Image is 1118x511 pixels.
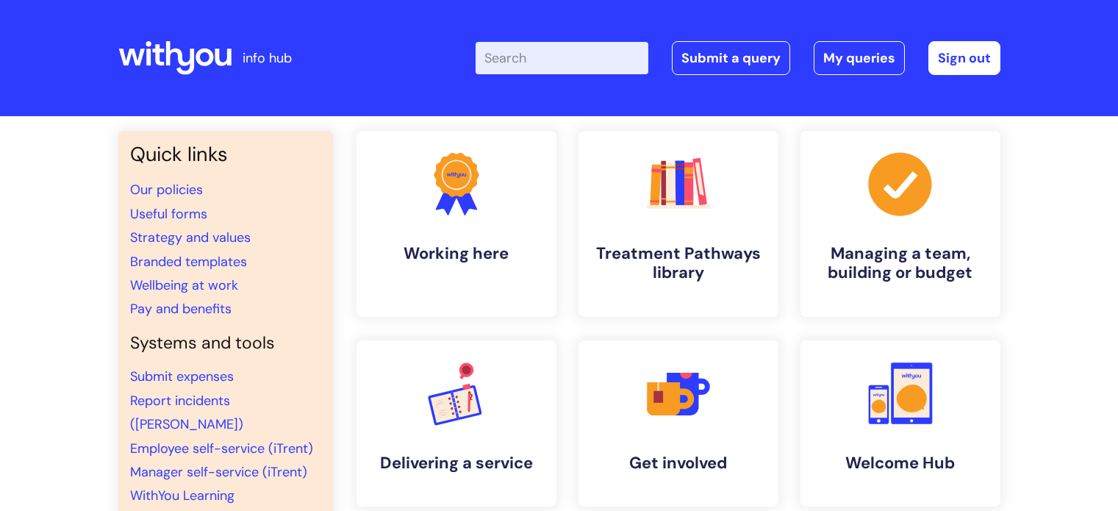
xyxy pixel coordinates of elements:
h4: Managing a team, building or budget [812,244,989,283]
div: | - [476,41,1000,75]
a: Manager self-service (iTrent) [130,463,307,481]
a: Sign out [928,41,1000,75]
a: Employee self-service (iTrent) [130,440,313,457]
h4: Delivering a service [368,454,545,473]
h4: Welcome Hub [812,454,989,473]
h3: Quick links [130,143,321,166]
a: Strategy and values [130,229,251,246]
a: Our policies [130,181,203,199]
p: info hub [243,46,292,70]
a: Useful forms [130,205,207,223]
a: Welcome Hub [800,340,1000,507]
h4: Systems and tools [130,333,321,354]
a: Submit a query [672,41,790,75]
h4: Working here [368,244,545,263]
input: Search [476,42,648,74]
a: Get involved [578,340,778,507]
a: Treatment Pathways library [578,131,778,317]
a: My queries [814,41,905,75]
a: Working here [356,131,556,317]
a: Delivering a service [356,340,556,507]
a: Wellbeing at work [130,276,238,294]
a: Submit expenses [130,368,234,385]
a: Branded templates [130,253,247,271]
a: Managing a team, building or budget [800,131,1000,317]
a: WithYou Learning [130,487,234,504]
h4: Treatment Pathways library [590,244,767,283]
a: Report incidents ([PERSON_NAME]) [130,392,243,433]
a: Pay and benefits [130,300,232,318]
h4: Get involved [590,454,767,473]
